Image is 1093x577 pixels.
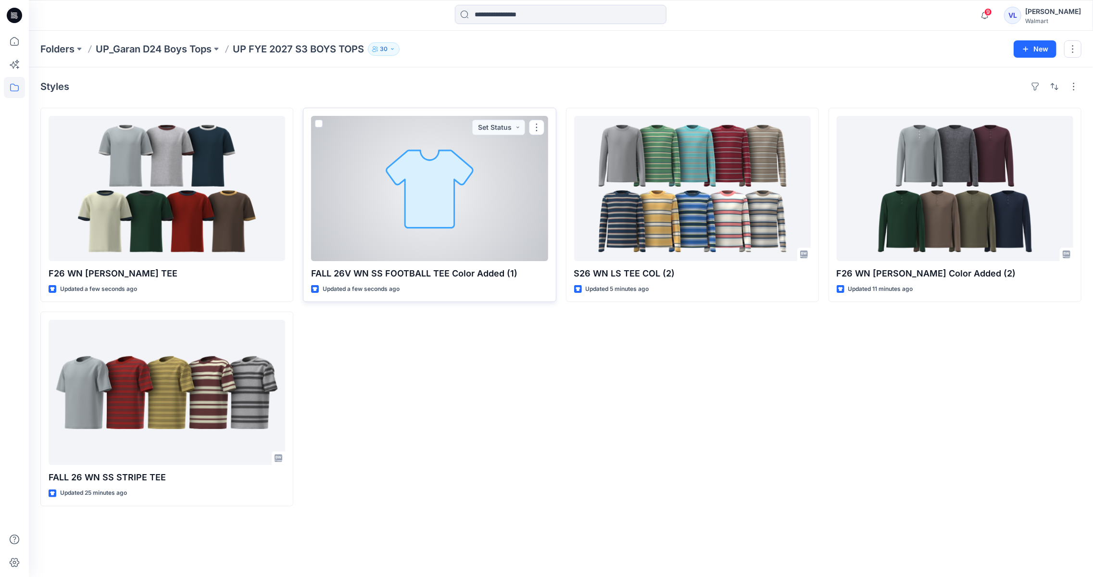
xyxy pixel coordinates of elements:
div: [PERSON_NAME] [1025,6,1081,17]
a: Folders [40,42,75,56]
p: FALL 26V WN SS FOOTBALL TEE Color Added (1) [311,267,548,280]
a: UP_Garan D24 Boys Tops [96,42,212,56]
h4: Styles [40,81,69,92]
p: 30 [380,44,388,54]
p: Updated 25 minutes ago [60,488,127,498]
button: 30 [368,42,400,56]
a: S26 WN LS TEE COL (2) [574,116,811,261]
p: UP FYE 2027 S3 BOYS TOPS [233,42,364,56]
p: Updated a few seconds ago [323,284,400,294]
button: New [1014,40,1056,58]
p: Updated 11 minutes ago [848,284,913,294]
p: F26 WN [PERSON_NAME] Color Added (2) [837,267,1073,280]
span: 9 [984,8,992,16]
a: FALL 26V WN SS FOOTBALL TEE Color Added (1) [311,116,548,261]
a: F26 WN SS RINGER TEE [49,116,285,261]
div: VL [1004,7,1021,24]
a: F26 WN LS HENLEY Color Added (2) [837,116,1073,261]
p: Updated a few seconds ago [60,284,137,294]
p: S26 WN LS TEE COL (2) [574,267,811,280]
div: Walmart [1025,17,1081,25]
p: FALL 26 WN SS STRIPE TEE [49,471,285,484]
p: F26 WN [PERSON_NAME] TEE [49,267,285,280]
a: FALL 26 WN SS STRIPE TEE [49,320,285,465]
p: Updated 5 minutes ago [586,284,649,294]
